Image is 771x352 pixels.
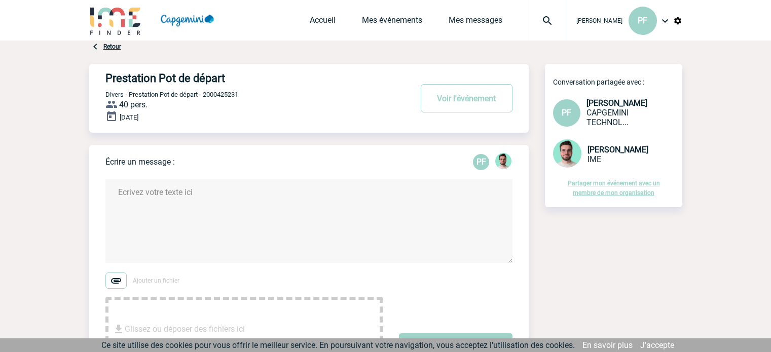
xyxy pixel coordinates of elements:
span: [PERSON_NAME] [588,145,648,154]
img: 121547-2.png [495,153,511,169]
span: PF [638,16,647,25]
span: Ajouter un fichier [133,277,179,284]
p: Conversation partagée avec : [553,78,682,86]
p: PF [473,154,489,170]
p: Écrire un message : [105,157,175,167]
a: Partager mon événement avec un membre de mon organisation [568,180,660,197]
img: 121547-2.png [553,139,581,168]
a: Mes événements [362,15,422,29]
div: Patricia FONTAINE [473,154,489,170]
img: file_download.svg [113,323,125,335]
a: En savoir plus [582,340,633,350]
button: Voir l'événement [421,84,512,112]
span: [PERSON_NAME] [576,17,622,24]
span: Divers - Prestation Pot de départ - 2000425231 [105,91,238,98]
span: [PERSON_NAME] [586,98,647,108]
span: PF [562,108,571,118]
a: Mes messages [449,15,502,29]
span: IME [588,154,601,164]
span: 40 pers. [119,100,148,109]
img: IME-Finder [89,6,142,35]
span: [DATE] [120,113,138,121]
a: J'accepte [640,340,674,350]
a: Retour [103,43,121,50]
h4: Prestation Pot de départ [105,72,382,85]
div: Benjamin ROLAND [495,153,511,171]
span: CAPGEMINI TECHNOLOGY SERVICES [586,108,629,127]
span: Ce site utilise des cookies pour vous offrir le meilleur service. En poursuivant votre navigation... [101,340,575,350]
a: Accueil [310,15,336,29]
